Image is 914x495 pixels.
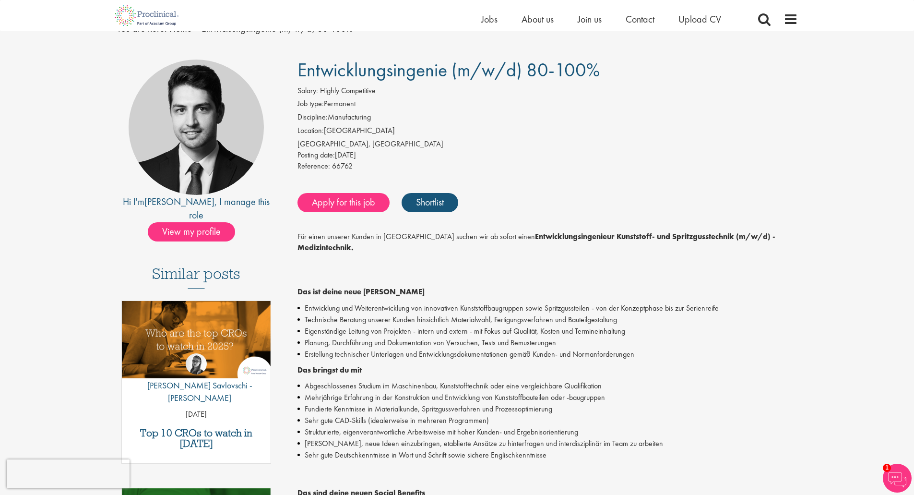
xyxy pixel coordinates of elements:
p: Für einen unserer Kunden in [GEOGRAPHIC_DATA] suchen wir ab sofort einen [297,231,798,297]
label: Job type: [297,98,324,109]
span: 1 [883,464,891,472]
label: Location: [297,125,324,136]
img: imeage of recruiter Thomas Wenig [129,60,264,195]
a: Jobs [481,13,498,25]
strong: Das bringst du mit [297,365,362,375]
li: Technische Beratung unserer Kunden hinsichtlich Materialwahl, Fertigungsverfahren und Bauteilgest... [297,314,798,326]
li: Eigenständige Leitung von Projekten - intern und extern - mit Fokus auf Qualität, Kosten und Term... [297,326,798,337]
a: Join us [578,13,602,25]
li: Strukturierte, eigenverantwortliche Arbeitsweise mit hoher Kunden- und Ergebnisorientierung [297,426,798,438]
img: Chatbot [883,464,912,493]
span: 66762 [332,161,353,171]
div: Hi I'm , I manage this role [117,195,276,222]
a: Shortlist [402,193,458,212]
li: Abgeschlossenes Studium im Maschinenbau, Kunststofftechnik oder eine vergleichbare Qualifikation [297,380,798,392]
div: [GEOGRAPHIC_DATA], [GEOGRAPHIC_DATA] [297,139,798,150]
li: Permanent [297,98,798,112]
p: [DATE] [122,409,271,420]
a: Upload CV [678,13,721,25]
label: Discipline: [297,112,328,123]
li: Entwicklung und Weiterentwicklung von innovativen Kunststoffbaugruppen sowie Spritzgussteilen - v... [297,302,798,314]
a: Theodora Savlovschi - Wicks [PERSON_NAME] Savlovschi - [PERSON_NAME] [122,353,271,409]
li: Planung, Durchführung und Dokumentation von Versuchen, Tests und Bemusterungen [297,337,798,349]
a: Link to a post [122,301,271,386]
span: Posting date: [297,150,335,160]
a: [PERSON_NAME] [144,195,214,208]
strong: Entwicklungsingenieur Kunststoff- und Spritzgusstechnik (m/w/d) - Medizintechnik. [297,231,775,253]
li: Erstellung technischer Unterlagen und Entwicklungsdokumentationen gemäß Kunden- und Normanforderu... [297,349,798,360]
img: Top 10 CROs 2025 | Proclinical [122,301,271,378]
span: Highly Competitive [320,85,376,96]
h3: Similar posts [152,266,240,289]
a: About us [522,13,554,25]
p: [PERSON_NAME] Savlovschi - [PERSON_NAME] [122,379,271,404]
li: Manufacturing [297,112,798,125]
strong: Das ist deine neue [PERSON_NAME] [297,287,425,297]
label: Salary: [297,85,318,97]
iframe: reCAPTCHA [7,459,130,488]
a: Top 10 CROs to watch in [DATE] [127,428,266,449]
li: [GEOGRAPHIC_DATA] [297,125,798,139]
span: Entwicklungsingenie (m/w/d) 80-100% [297,58,600,82]
li: Sehr gute Deutschkenntnisse in Wort und Schrift sowie sichere Englischkenntnisse [297,449,798,461]
li: Fundierte Kenntnisse in Materialkunde, Spritzgussverfahren und Prozessoptimierung [297,403,798,415]
li: [PERSON_NAME], neue Ideen einzubringen, etablierte Ansätze zu hinterfragen und interdisziplinär i... [297,438,798,449]
label: Reference: [297,161,330,172]
img: Theodora Savlovschi - Wicks [186,353,207,374]
li: Mehrjährige Erfahrung in der Konstruktion und Entwicklung von Kunststoffbauteilen oder -baugruppen [297,392,798,403]
span: View my profile [148,222,235,241]
li: Sehr gute CAD-Skills (idealerweise in mehreren Programmen) [297,415,798,426]
a: View my profile [148,224,245,237]
a: Apply for this job [297,193,390,212]
div: [DATE] [297,150,798,161]
a: Contact [626,13,654,25]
